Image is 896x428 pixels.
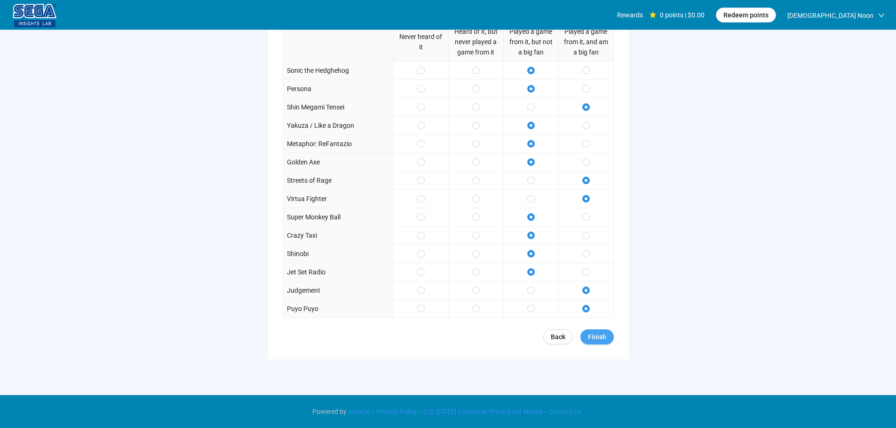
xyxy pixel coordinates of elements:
a: [US_STATE] Consumer Privacy Act Notice [421,408,545,415]
p: Crazy Taxi [287,230,317,241]
p: Never heard of it [397,31,444,52]
span: down [878,12,885,19]
span: [DEMOGRAPHIC_DATA] Noon [787,0,873,31]
p: Super Monkey Ball [287,212,341,222]
a: Contact Us [547,408,584,415]
p: Played a game from it, but not a big fan [507,26,555,57]
div: · · · [312,406,584,417]
span: Finish [588,332,606,342]
a: Back [543,329,573,344]
p: Heard of it, but never played a game from it [452,26,500,57]
p: Persona [287,84,311,94]
span: Redeem points [723,10,769,20]
span: Powered by [312,408,347,415]
p: Streets of Rage [287,175,332,186]
p: Shin Megami Tensei [287,102,344,112]
p: Played a game from it, and am a big fan [563,26,610,57]
p: Shinobi [287,249,309,259]
p: Puyo Puyo [287,303,318,314]
span: Back [551,332,565,342]
p: Metaphor: ReFantazio [287,139,352,149]
p: Sonic the Hedghehog [287,65,349,76]
p: Golden Axe [287,157,320,167]
p: Judgement [287,285,320,296]
button: Finish [580,329,614,344]
a: HubUX [347,408,372,415]
button: Redeem points [716,8,776,23]
p: Yakuza / Like a Dragon [287,120,354,131]
p: Jet Set Radio [287,267,325,277]
a: Privacy Policy [374,408,419,415]
p: Virtua Fighter [287,194,327,204]
span: star [650,12,656,18]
